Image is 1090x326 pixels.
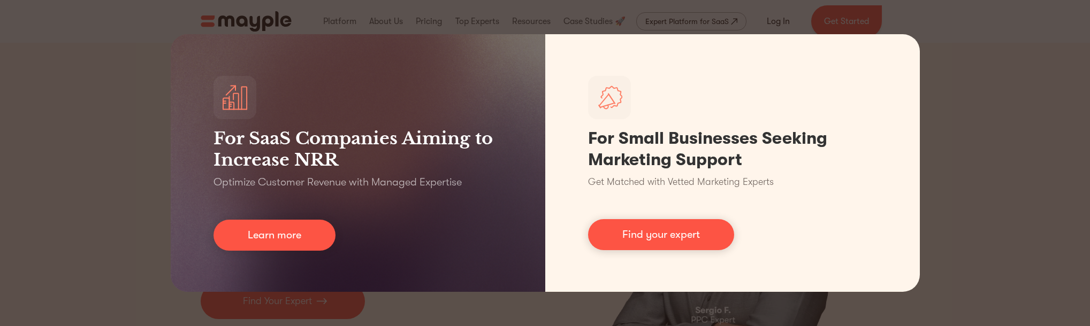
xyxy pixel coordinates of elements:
a: Learn more [214,220,336,251]
p: Get Matched with Vetted Marketing Experts [588,175,774,189]
h3: For SaaS Companies Aiming to Increase NRR [214,128,502,170]
p: Optimize Customer Revenue with Managed Expertise [214,175,462,190]
a: Find your expert [588,219,734,250]
h1: For Small Businesses Seeking Marketing Support [588,128,877,170]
